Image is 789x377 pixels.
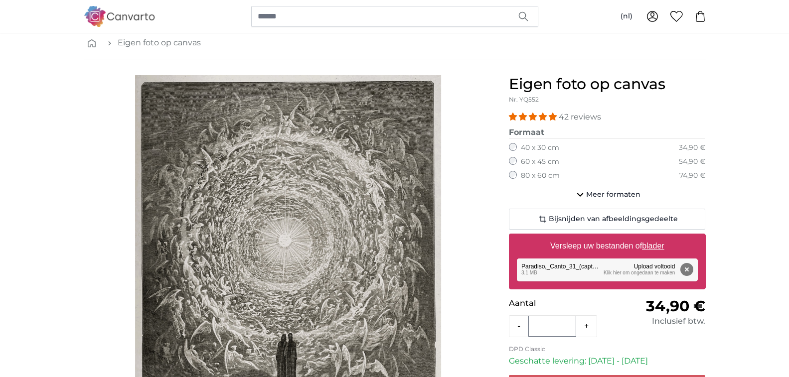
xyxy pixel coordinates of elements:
[509,209,706,230] button: Bijsnijden van afbeeldingsgedeelte
[509,297,607,309] p: Aantal
[509,126,706,139] legend: Formaat
[118,37,201,49] a: Eigen foto op canvas
[84,27,706,59] nav: breadcrumbs
[646,297,705,315] span: 34,90 €
[509,96,539,103] span: Nr. YQ552
[613,7,640,25] button: (nl)
[509,75,706,93] h1: Eigen foto op canvas
[521,171,560,181] label: 80 x 60 cm
[521,143,559,153] label: 40 x 30 cm
[546,236,668,256] label: Versleep uw bestanden of
[576,316,597,336] button: +
[509,345,706,353] p: DPD Classic
[509,112,559,122] span: 4.98 stars
[521,157,559,167] label: 60 x 45 cm
[679,171,705,181] div: 74,90 €
[509,185,706,205] button: Meer formaten
[509,316,528,336] button: -
[679,143,705,153] div: 34,90 €
[559,112,601,122] span: 42 reviews
[607,315,705,327] div: Inclusief btw.
[642,242,664,250] u: blader
[549,214,678,224] span: Bijsnijden van afbeeldingsgedeelte
[586,190,640,200] span: Meer formaten
[679,157,705,167] div: 54,90 €
[509,355,706,367] p: Geschatte levering: [DATE] - [DATE]
[84,6,156,26] img: Canvarto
